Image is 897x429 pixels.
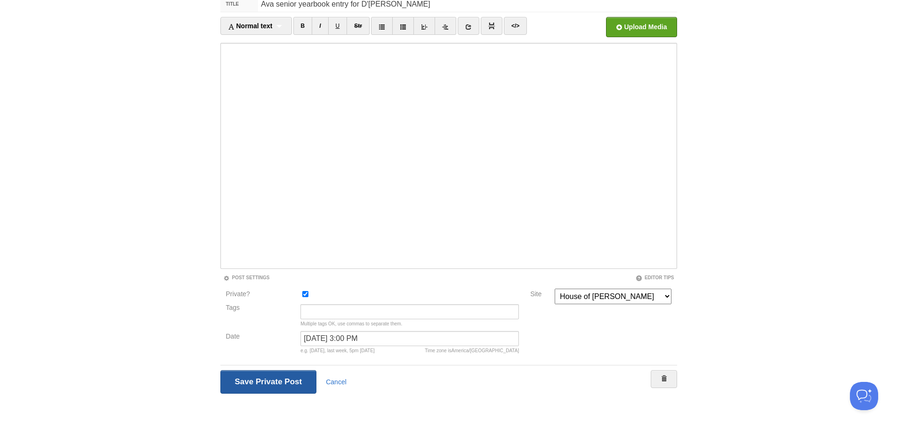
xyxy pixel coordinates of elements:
img: pagebreak-icon.png [488,23,495,29]
a: I [312,17,328,35]
span: America/[GEOGRAPHIC_DATA] [452,348,519,353]
del: Str [354,23,362,29]
a: Str [347,17,370,35]
a: Post Settings [223,275,270,280]
label: Private? [226,291,295,299]
a: Editor Tips [636,275,674,280]
iframe: Help Scout Beacon - Open [850,382,878,410]
a: </> [504,17,527,35]
label: Site [530,291,549,299]
input: Save Private Post [220,370,317,394]
a: B [293,17,313,35]
div: e.g. [DATE], last week, 5pm [DATE] [300,348,519,353]
label: Date [226,333,295,342]
a: U [328,17,347,35]
div: Time zone is [425,348,519,353]
label: Tags [223,304,298,311]
div: Multiple tags OK, use commas to separate them. [300,322,519,326]
span: Normal text [228,22,273,30]
a: Cancel [326,378,347,386]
